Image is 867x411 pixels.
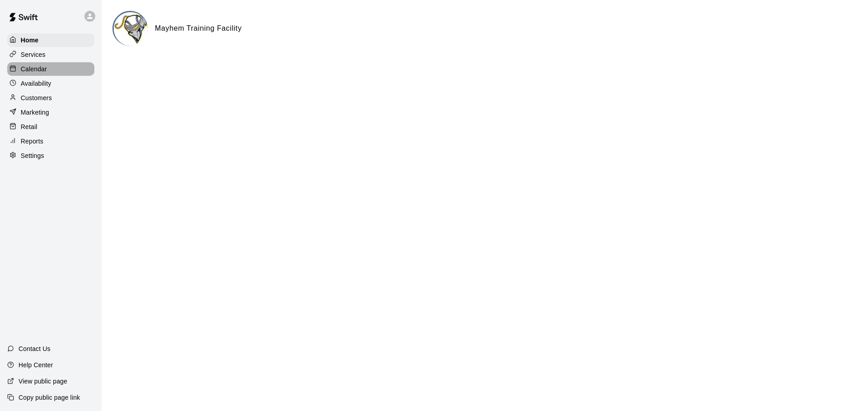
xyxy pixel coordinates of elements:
[21,93,52,102] p: Customers
[114,12,148,46] img: Mayhem Training Facility logo
[21,122,37,131] p: Retail
[7,106,94,119] a: Marketing
[19,344,51,353] p: Contact Us
[7,120,94,134] a: Retail
[7,77,94,90] a: Availability
[155,23,242,34] h6: Mayhem Training Facility
[7,134,94,148] a: Reports
[7,33,94,47] a: Home
[19,377,67,386] p: View public page
[7,91,94,105] a: Customers
[21,50,46,59] p: Services
[7,149,94,162] a: Settings
[21,79,51,88] p: Availability
[21,36,39,45] p: Home
[7,62,94,76] a: Calendar
[19,393,80,402] p: Copy public page link
[21,65,47,74] p: Calendar
[19,360,53,369] p: Help Center
[21,108,49,117] p: Marketing
[21,137,43,146] p: Reports
[7,48,94,61] a: Services
[21,151,44,160] p: Settings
